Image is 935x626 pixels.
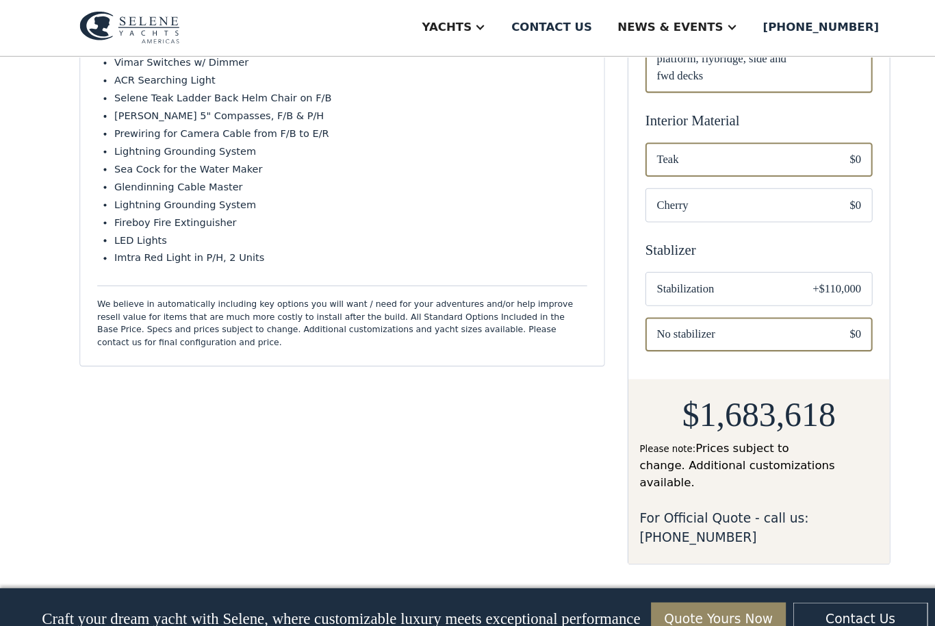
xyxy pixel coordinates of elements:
[617,491,847,528] div: For Official Quote - call us:
[765,581,895,612] a: Contact Us
[819,147,830,163] div: $0
[819,315,830,331] div: $0
[784,271,830,288] div: +$110,000
[595,19,697,36] div: News & EVENTS
[110,105,566,120] li: [PERSON_NAME] 5" Compasses, F/B & P/H
[622,107,841,127] div: Interior Material
[40,588,617,606] p: Craft your dream yacht with Selene, where customizable luxury meets exceptional performance
[407,19,454,36] div: Yachts
[628,581,758,612] a: Quote Yours Now
[617,429,671,439] span: Please note:
[617,425,847,475] div: Prices subject to change. Additional customizations available.
[110,88,566,103] li: Selene Teak Ladder Back Helm Chair on F/B
[633,190,797,207] span: Cherry
[622,231,841,252] div: Stablizer
[110,140,566,154] li: Lightning Grounding System
[493,19,571,36] div: Contact us
[110,208,566,223] li: Fireboy Fire Extinguisher
[633,147,797,163] span: Teak
[819,190,830,207] div: $0
[110,174,566,188] li: Glendinning Cable Master
[110,157,566,171] li: Sea Cock for the Water Maker
[658,383,806,419] h2: $1,683,618
[110,71,566,86] li: ACR Searching Light
[617,512,730,526] a: [PHONE_NUMBER]
[736,19,847,36] div: [PHONE_NUMBER]
[94,288,566,337] div: We believe in automatically including key options you will want / need for your adventures and/or...
[110,54,566,68] li: Vimar Switches w/ Dimmer
[110,123,566,137] li: Prewiring for Camera Cable from F/B to E/R
[77,12,173,43] img: logo
[110,225,566,240] li: LED Lights
[633,271,762,288] span: Stabilization
[633,315,797,331] span: No stabilizer
[110,242,566,257] li: Imtra Red Light in P/H, 2 Units
[110,191,566,205] li: Lightning Grounding System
